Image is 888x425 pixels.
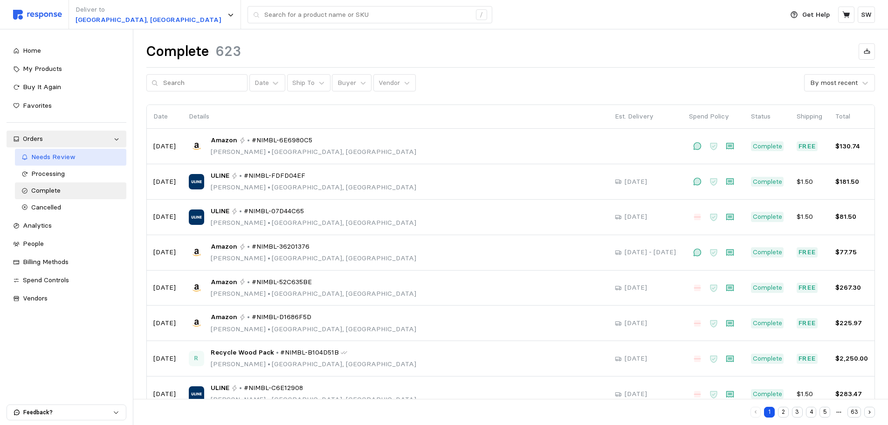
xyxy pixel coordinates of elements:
[799,354,816,364] p: Free
[153,354,176,364] p: [DATE]
[625,177,647,187] p: [DATE]
[211,182,416,193] p: [PERSON_NAME] [GEOGRAPHIC_DATA], [GEOGRAPHIC_DATA]
[476,9,487,21] div: /
[244,206,304,216] span: #NIMBL-07D44C65
[753,247,782,258] p: Complete
[847,407,861,418] button: 63
[252,135,312,146] span: #NIMBL-6E6980C5
[778,407,789,418] button: 2
[266,147,272,156] span: •
[163,75,242,91] input: Search
[255,78,269,88] div: Date
[7,61,126,77] a: My Products
[23,239,44,248] span: People
[753,212,782,222] p: Complete
[15,149,126,166] a: Needs Review
[239,206,242,216] p: •
[31,203,61,211] span: Cancelled
[23,101,52,110] span: Favorites
[31,169,65,178] span: Processing
[211,289,416,299] p: [PERSON_NAME] [GEOGRAPHIC_DATA], [GEOGRAPHIC_DATA]
[252,312,311,322] span: #NIMBL-D1686F5D
[753,389,782,399] p: Complete
[7,98,126,114] a: Favorites
[266,325,272,333] span: •
[764,407,775,418] button: 1
[264,7,471,23] input: Search for a product name or SKU
[239,383,242,393] p: •
[797,111,822,122] p: Shipping
[835,354,868,364] p: $2,250.00
[337,78,356,88] p: Buyer
[23,258,69,266] span: Billing Methods
[799,283,816,293] p: Free
[266,395,272,404] span: •
[153,111,176,122] p: Date
[835,247,868,258] p: $77.75
[835,283,868,293] p: $267.30
[211,359,416,369] p: [PERSON_NAME] [GEOGRAPHIC_DATA], [GEOGRAPHIC_DATA]
[835,318,868,328] p: $225.97
[211,147,416,157] p: [PERSON_NAME] [GEOGRAPHIC_DATA], [GEOGRAPHIC_DATA]
[189,244,204,260] img: Amazon
[211,395,416,405] p: [PERSON_NAME] [GEOGRAPHIC_DATA], [GEOGRAPHIC_DATA]
[7,79,126,96] a: Buy It Again
[806,407,817,418] button: 4
[373,74,416,92] button: Vendor
[15,166,126,182] a: Processing
[7,405,126,420] button: Feedback?
[247,312,250,322] p: •
[753,354,782,364] p: Complete
[153,141,176,152] p: [DATE]
[835,212,868,222] p: $81.50
[266,254,272,262] span: •
[802,10,830,20] p: Get Help
[189,209,204,225] img: ULINE
[215,42,241,61] h1: 623
[799,247,816,258] p: Free
[753,141,782,152] p: Complete
[252,242,310,252] span: #NIMBL-36201376
[23,64,62,73] span: My Products
[785,6,835,24] button: Get Help
[239,171,242,181] p: •
[211,206,229,216] span: ULINE
[287,74,330,92] button: Ship To
[280,348,339,358] span: #NIMBL-B104D51B
[753,318,782,328] p: Complete
[835,141,868,152] p: $130.74
[266,360,272,368] span: •
[625,389,647,399] p: [DATE]
[797,212,822,222] p: $1.50
[15,182,126,199] a: Complete
[276,348,279,358] p: •
[247,135,250,146] p: •
[332,74,372,92] button: Buyer
[211,171,229,181] span: ULINE
[23,46,41,55] span: Home
[189,111,602,122] p: Details
[211,253,416,264] p: [PERSON_NAME] [GEOGRAPHIC_DATA], [GEOGRAPHIC_DATA]
[819,407,830,418] button: 5
[799,318,816,328] p: Free
[76,5,221,15] p: Deliver to
[153,389,176,399] p: [DATE]
[751,111,784,122] p: Status
[252,277,312,287] span: #NIMBL-52C635BE
[189,315,204,331] img: Amazon
[189,280,204,295] img: Amazon
[211,348,274,358] span: Recycle Wood Pack
[266,183,272,191] span: •
[23,221,52,230] span: Analytics
[189,351,204,366] span: Recycle Wood Pack
[7,254,126,271] a: Billing Methods
[753,283,782,293] p: Complete
[625,212,647,222] p: [DATE]
[244,171,305,181] span: #NIMBL-FDFD04EF
[13,10,62,20] img: svg%3e
[797,389,822,399] p: $1.50
[753,177,782,187] p: Complete
[7,272,126,289] a: Spend Controls
[7,217,126,234] a: Analytics
[189,174,204,189] img: ULINE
